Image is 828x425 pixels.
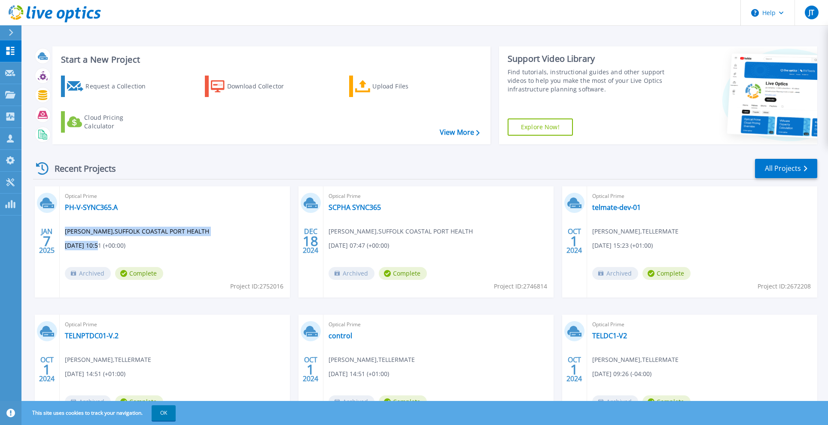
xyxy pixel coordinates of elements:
span: 1 [570,237,578,245]
a: Request a Collection [61,76,157,97]
div: JAN 2025 [39,225,55,257]
a: SCPHA SYNC365 [329,203,381,212]
span: JT [809,9,814,16]
span: Archived [592,395,638,408]
div: Support Video Library [508,53,670,64]
span: Archived [329,267,374,280]
a: TELNPTDC01-V.2 [65,331,119,340]
span: Optical Prime [65,320,285,329]
span: [PERSON_NAME] , SUFFOLK COASTAL PORT HEALTH [65,227,209,236]
div: OCT 2024 [566,225,582,257]
span: [PERSON_NAME] , TELLERMATE [329,355,415,364]
button: OK [152,405,176,421]
span: This site uses cookies to track your navigation. [24,405,176,421]
a: telmate-dev-01 [592,203,641,212]
span: [PERSON_NAME] , TELLERMATE [592,355,679,364]
span: [DATE] 14:51 (+01:00) [65,369,125,379]
div: Request a Collection [85,78,154,95]
a: PH-V-SYNC365.A [65,203,118,212]
div: OCT 2024 [39,354,55,385]
div: DEC 2024 [302,225,319,257]
a: control [329,331,352,340]
a: Upload Files [349,76,445,97]
span: Project ID: 2672208 [758,282,811,291]
div: Download Collector [227,78,296,95]
span: Complete [642,267,691,280]
a: All Projects [755,159,817,178]
span: [PERSON_NAME] , TELLERMATE [592,227,679,236]
a: Cloud Pricing Calculator [61,111,157,133]
div: Cloud Pricing Calculator [84,113,153,131]
span: Complete [642,395,691,408]
span: 1 [307,366,314,373]
span: [DATE] 09:26 (-04:00) [592,369,651,379]
span: [DATE] 15:23 (+01:00) [592,241,653,250]
span: [PERSON_NAME] , TELLERMATE [65,355,151,364]
span: [PERSON_NAME] , SUFFOLK COASTAL PORT HEALTH [329,227,473,236]
span: Archived [329,395,374,408]
a: TELDC1-V2 [592,331,627,340]
span: Complete [115,395,163,408]
span: 1 [570,366,578,373]
div: OCT 2024 [302,354,319,385]
span: Optical Prime [592,320,812,329]
span: Project ID: 2752016 [230,282,283,291]
div: Find tutorials, instructional guides and other support videos to help you make the most of your L... [508,68,670,94]
a: View More [440,128,480,137]
span: Optical Prime [592,191,812,201]
span: 1 [43,366,51,373]
span: Complete [379,267,427,280]
span: Archived [592,267,638,280]
div: OCT 2024 [566,354,582,385]
span: 7 [43,237,51,245]
span: Complete [115,267,163,280]
a: Explore Now! [508,118,573,136]
span: Archived [65,395,111,408]
span: Complete [379,395,427,408]
div: Recent Projects [33,158,128,179]
span: Optical Prime [329,320,548,329]
h3: Start a New Project [61,55,479,64]
span: Optical Prime [329,191,548,201]
span: Project ID: 2746814 [494,282,547,291]
span: 18 [303,237,318,245]
span: Archived [65,267,111,280]
span: [DATE] 07:47 (+00:00) [329,241,389,250]
div: Upload Files [372,78,441,95]
span: [DATE] 14:51 (+01:00) [329,369,389,379]
a: Download Collector [205,76,301,97]
span: [DATE] 10:51 (+00:00) [65,241,125,250]
span: Optical Prime [65,191,285,201]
